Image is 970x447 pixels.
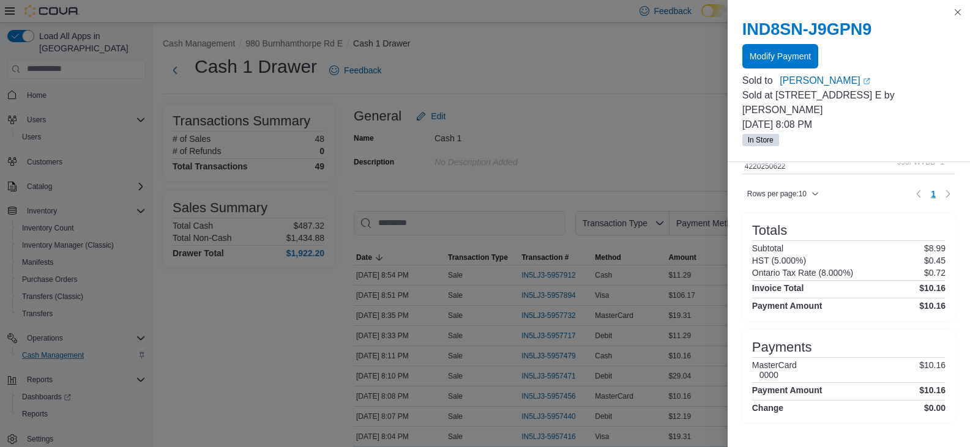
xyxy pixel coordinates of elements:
[752,403,783,413] h4: Change
[924,243,946,253] p: $8.99
[750,50,811,62] span: Modify Payment
[742,20,955,39] h2: IND8SN-J9GPN9
[924,268,946,278] p: $0.72
[926,184,941,204] button: Page 1 of 1
[752,340,812,355] h3: Payments
[748,135,774,146] span: In Store
[742,117,955,132] p: [DATE] 8:08 PM
[752,301,823,311] h4: Payment Amount
[742,44,818,68] button: Modify Payment
[931,188,936,200] span: 1
[745,153,892,171] div: 4220250622
[897,157,936,167] span: 358FWVBB
[938,155,955,169] div: 1
[863,78,870,85] svg: External link
[919,301,946,311] h4: $10.16
[780,73,955,88] a: [PERSON_NAME]External link
[924,403,946,413] h4: $0.00
[752,256,806,265] h6: HST (5.000%)
[911,187,926,201] button: Previous page
[752,283,804,293] h4: Invoice Total
[752,223,787,238] h3: Totals
[742,187,824,201] button: Rows per page:10
[752,360,797,370] h6: MasterCard
[742,73,777,88] div: Sold to
[752,385,823,395] h4: Payment Amount
[752,243,783,253] h6: Subtotal
[926,184,941,204] ul: Pagination for table: MemoryTable from EuiInMemoryTable
[950,5,965,20] button: Close this dialog
[742,88,955,117] p: Sold at [STREET_ADDRESS] E by [PERSON_NAME]
[919,283,946,293] h4: $10.16
[911,184,955,204] nav: Pagination for table: MemoryTable from EuiInMemoryTable
[924,256,946,265] p: $0.45
[747,189,807,199] span: Rows per page : 10
[919,385,946,395] h4: $10.16
[752,268,854,278] h6: Ontario Tax Rate (8.000%)
[759,370,797,380] h6: 0000
[941,187,955,201] button: Next page
[742,134,779,146] span: In Store
[919,360,946,380] p: $10.16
